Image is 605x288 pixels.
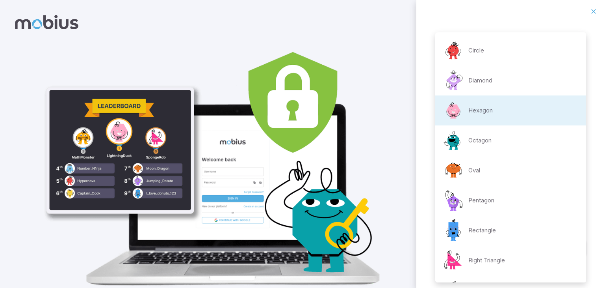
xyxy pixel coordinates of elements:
[442,159,465,182] img: oval.svg
[442,69,465,92] img: diamond.svg
[468,76,492,85] p: Diamond
[442,129,465,152] img: octagon.svg
[468,166,480,175] p: Oval
[442,249,465,272] img: right-triangle.svg
[468,196,494,205] p: Pentagon
[442,219,465,242] img: rectangle.svg
[468,226,496,235] p: Rectangle
[442,189,465,212] img: pentagon.svg
[468,136,492,145] p: Octagon
[468,256,505,265] p: Right Triangle
[442,99,465,122] img: hexagon.svg
[468,46,484,55] p: Circle
[442,39,465,62] img: circle.svg
[468,106,493,115] p: Hexagon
